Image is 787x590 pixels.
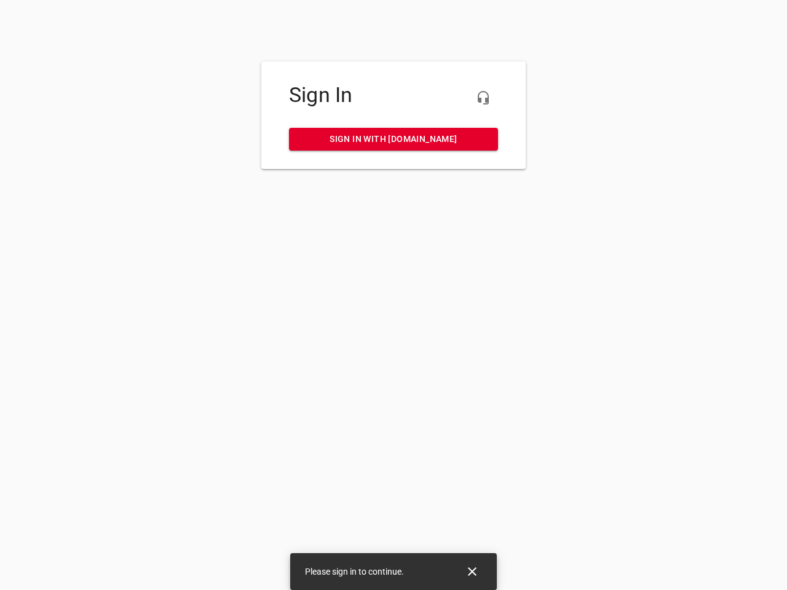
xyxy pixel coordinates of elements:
[305,567,404,576] span: Please sign in to continue.
[457,557,487,586] button: Close
[299,132,488,147] span: Sign in with [DOMAIN_NAME]
[289,83,498,108] h4: Sign In
[469,83,498,112] button: Live Chat
[289,128,498,151] a: Sign in with [DOMAIN_NAME]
